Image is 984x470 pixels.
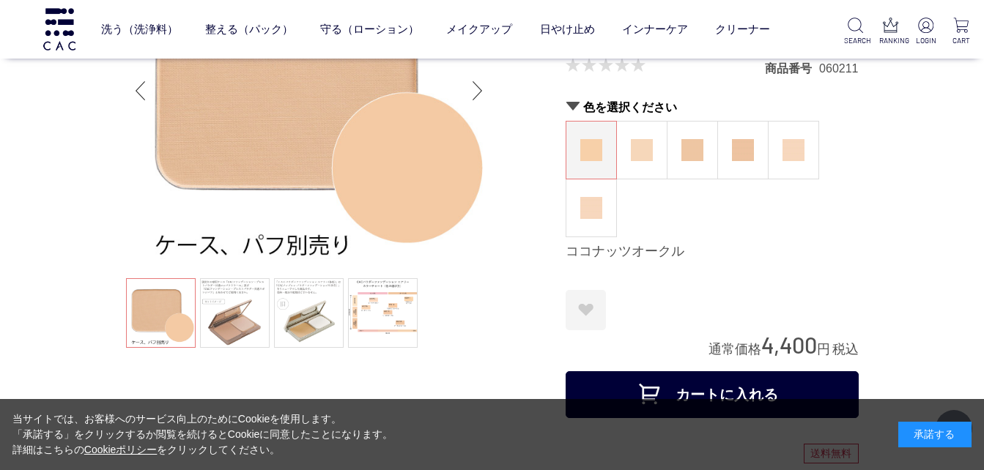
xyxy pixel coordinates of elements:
p: SEARCH [844,35,867,46]
span: 通常価格 [709,342,761,357]
a: Cookieポリシー [84,444,158,455]
h2: 色を選択ください [566,100,859,115]
button: カートに入れる [566,371,859,418]
a: クリーナー [715,10,770,48]
dl: アーモンドオークル [717,121,769,179]
a: 日やけ止め [540,10,595,48]
dl: ピーチベージュ [566,179,617,237]
a: メイクアップ [446,10,512,48]
p: CART [950,35,972,46]
a: アーモンドオークル [718,122,768,179]
a: お気に入りに登録する [566,290,606,330]
img: ココナッツオークル [580,139,602,161]
img: アーモンドオークル [732,139,754,161]
dl: マカダミアオークル [616,121,667,179]
dl: ココナッツオークル [566,121,617,179]
a: 洗う（洗浄料） [101,10,178,48]
a: ヘーゼルオークル [667,122,717,179]
a: SEARCH [844,18,867,46]
dl: ヘーゼルオークル [667,121,718,179]
img: logo [41,8,78,50]
a: ピーチアイボリー [769,122,818,179]
img: ヘーゼルオークル [681,139,703,161]
span: 税込 [832,342,859,357]
a: マカダミアオークル [617,122,667,179]
div: Next slide [463,61,492,120]
p: RANKING [879,35,902,46]
div: 当サイトでは、お客様へのサービス向上のためにCookieを使用します。 「承諾する」をクリックするか閲覧を続けるとCookieに同意したことになります。 詳細はこちらの をクリックしてください。 [12,411,393,458]
a: インナーケア [622,10,688,48]
img: ピーチアイボリー [783,139,804,161]
dt: 商品番号 [765,61,819,76]
a: RANKING [879,18,902,46]
a: ピーチベージュ [566,179,616,236]
span: 円 [817,342,830,357]
dl: ピーチアイボリー [768,121,819,179]
span: 4,400 [761,331,817,358]
a: LOGIN [914,18,937,46]
a: 守る（ローション） [320,10,419,48]
a: CART [950,18,972,46]
img: ピーチベージュ [580,197,602,219]
dd: 060211 [819,61,858,76]
img: マカダミアオークル [631,139,653,161]
div: 承諾する [898,422,972,447]
a: 整える（パック） [205,10,293,48]
div: Previous slide [126,61,155,120]
p: LOGIN [914,35,937,46]
div: ココナッツオークル [566,243,859,261]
